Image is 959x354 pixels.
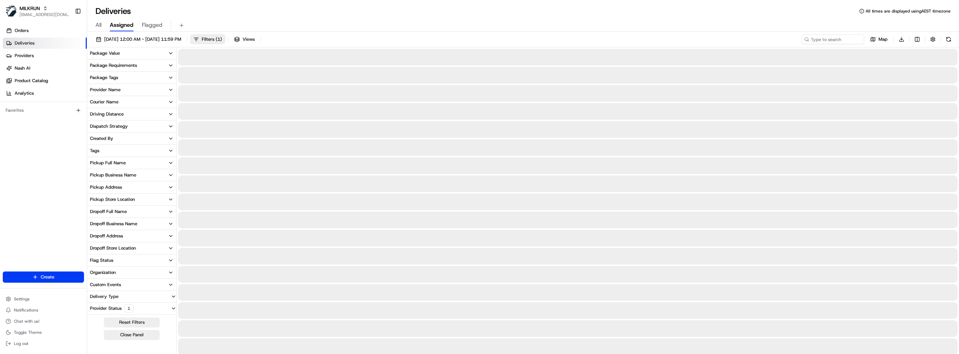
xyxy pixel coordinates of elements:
span: Orders [15,27,29,34]
span: Nash AI [15,65,30,71]
span: Flagged [142,21,162,29]
div: Package Tags [90,74,118,81]
a: Orders [3,25,87,36]
span: Providers [15,53,34,59]
button: Organization [87,267,176,278]
div: Dispatch Strategy [90,123,128,129]
div: Dropoff Full Name [90,209,127,215]
button: Pickup Business Name [87,169,176,181]
a: Analytics [3,88,87,99]
button: Close Panel [104,330,160,340]
div: Dropoff Business Name [90,221,137,227]
span: Settings [14,296,30,302]
button: Create [3,272,84,283]
a: Deliveries [3,38,87,49]
button: Courier Name [87,96,176,108]
div: Tags [90,148,99,154]
div: Courier Name [90,99,118,105]
span: Chat with us! [14,318,39,324]
button: Package Requirements [87,60,176,71]
div: Dropoff Store Location [90,245,136,251]
button: MILKRUNMILKRUN[EMAIL_ADDRESS][DOMAIN_NAME] [3,3,72,19]
button: Map [867,34,891,44]
span: Filters [202,36,222,42]
div: Package Value [90,50,120,56]
div: Provider Status [87,304,136,313]
div: Organization [90,269,116,276]
span: Toggle Theme [14,330,42,335]
button: Package Tags [87,72,176,84]
button: Reset Filters [104,317,160,327]
div: Provider Name [90,87,121,93]
button: Chat with us! [3,316,84,326]
button: [DATE] 12:00 AM - [DATE] 11:59 PM [93,34,184,44]
button: Pickup Store Location [87,194,176,205]
button: Toggle Theme [3,328,84,337]
button: Notifications [3,305,84,315]
span: Map [879,36,888,42]
div: Driving Distance [90,111,124,117]
button: Provider Name [87,84,176,96]
a: Providers [3,50,87,61]
span: Product Catalog [15,78,48,84]
span: Deliveries [15,40,34,46]
a: Nash AI [3,63,87,74]
div: 1 [124,304,133,313]
input: Type to search [801,34,864,44]
button: Tags [87,145,176,157]
button: Dispatch Strategy [87,120,176,132]
span: All times are displayed using AEST timezone [866,8,951,14]
span: Notifications [14,307,38,313]
span: Views [243,36,255,42]
button: Dropoff Address [87,230,176,242]
div: Favorites [3,105,84,116]
button: Dropoff Business Name [87,218,176,230]
button: Views [231,34,258,44]
span: Analytics [15,90,34,96]
div: Flag Status [90,257,113,263]
h1: Deliveries [95,6,131,17]
div: Custom Events [90,282,121,288]
div: Dropoff Address [90,233,123,239]
button: Dropoff Store Location [87,242,176,254]
div: Pickup Full Name [90,160,126,166]
span: ( 1 ) [216,36,222,42]
span: Assigned [110,21,133,29]
button: Pickup Full Name [87,157,176,169]
button: Flag Status [87,254,176,266]
span: All [95,21,101,29]
button: Refresh [944,34,953,44]
button: Dropoff Full Name [87,206,176,218]
button: [EMAIL_ADDRESS][DOMAIN_NAME] [20,12,69,17]
button: Package Value [87,47,176,59]
button: Delivery Type [87,291,176,302]
button: Created By [87,133,176,144]
img: MILKRUN [6,6,17,17]
span: Create [41,274,54,280]
button: Custom Events [87,279,176,291]
button: Provider Status1 [87,303,176,314]
button: Pickup Address [87,181,176,193]
span: [DATE] 12:00 AM - [DATE] 11:59 PM [104,36,181,42]
button: MILKRUN [20,5,40,12]
a: Product Catalog [3,75,87,86]
div: Package Requirements [90,62,137,69]
div: Pickup Address [90,184,122,190]
button: Driving Distance [87,108,176,120]
button: Settings [3,294,84,304]
div: Pickup Store Location [90,196,135,203]
div: Created By [90,135,113,142]
div: Pickup Business Name [90,172,136,178]
div: Delivery Type [87,293,121,300]
span: Log out [14,341,28,346]
button: Filters(1) [190,34,225,44]
button: Log out [3,339,84,348]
